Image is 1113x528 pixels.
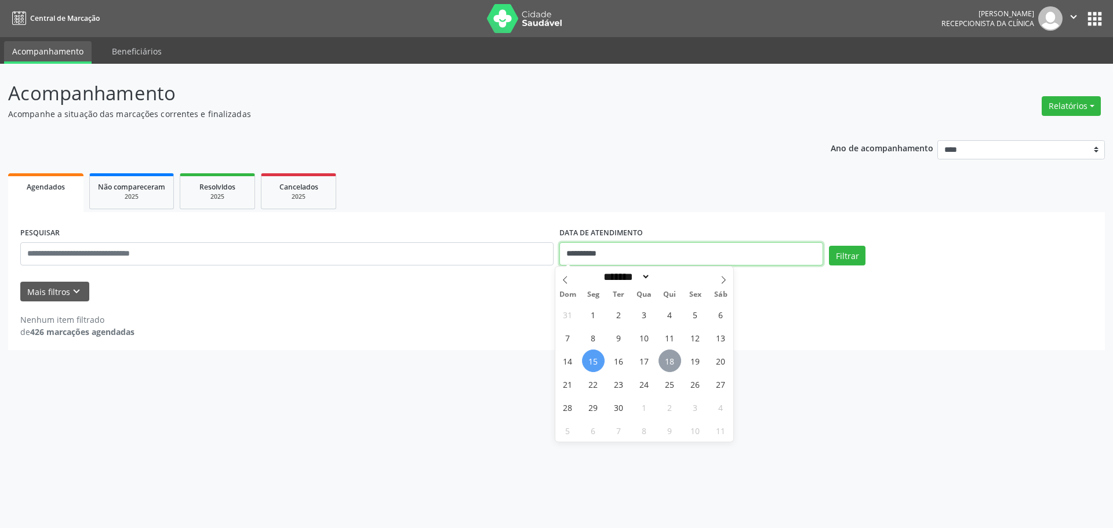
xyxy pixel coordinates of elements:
div: de [20,326,134,338]
strong: 426 marcações agendadas [30,326,134,337]
span: Outubro 1, 2025 [633,396,656,418]
p: Acompanhe a situação das marcações correntes e finalizadas [8,108,776,120]
span: Qui [657,291,682,298]
span: Outubro 11, 2025 [710,419,732,442]
span: Setembro 9, 2025 [608,326,630,349]
a: Beneficiários [104,41,170,61]
label: DATA DE ATENDIMENTO [559,224,643,242]
span: Outubro 7, 2025 [608,419,630,442]
span: Sex [682,291,708,298]
span: Outubro 9, 2025 [659,419,681,442]
span: Setembro 1, 2025 [582,303,605,326]
span: Agosto 31, 2025 [556,303,579,326]
span: Outubro 5, 2025 [556,419,579,442]
span: Setembro 27, 2025 [710,373,732,395]
span: Setembro 19, 2025 [684,349,707,372]
p: Acompanhamento [8,79,776,108]
span: Setembro 17, 2025 [633,349,656,372]
select: Month [600,271,651,283]
span: Setembro 10, 2025 [633,326,656,349]
span: Setembro 6, 2025 [710,303,732,326]
span: Setembro 3, 2025 [633,303,656,326]
span: Setembro 25, 2025 [659,373,681,395]
div: Nenhum item filtrado [20,314,134,326]
span: Setembro 12, 2025 [684,326,707,349]
span: Central de Marcação [30,13,100,23]
label: PESQUISAR [20,224,60,242]
span: Outubro 10, 2025 [684,419,707,442]
div: [PERSON_NAME] [941,9,1034,19]
span: Dom [555,291,581,298]
i: keyboard_arrow_down [70,285,83,298]
div: 2025 [188,192,246,201]
button: Relatórios [1042,96,1101,116]
span: Não compareceram [98,182,165,192]
span: Sáb [708,291,733,298]
p: Ano de acompanhamento [831,140,933,155]
a: Central de Marcação [8,9,100,28]
span: Ter [606,291,631,298]
span: Outubro 3, 2025 [684,396,707,418]
div: 2025 [98,192,165,201]
span: Outubro 4, 2025 [710,396,732,418]
span: Setembro 28, 2025 [556,396,579,418]
button: Mais filtroskeyboard_arrow_down [20,282,89,302]
span: Setembro 14, 2025 [556,349,579,372]
span: Setembro 11, 2025 [659,326,681,349]
button: apps [1085,9,1105,29]
span: Setembro 23, 2025 [608,373,630,395]
span: Setembro 26, 2025 [684,373,707,395]
button: Filtrar [829,246,865,265]
span: Setembro 8, 2025 [582,326,605,349]
span: Setembro 13, 2025 [710,326,732,349]
span: Setembro 15, 2025 [582,349,605,372]
span: Outubro 8, 2025 [633,419,656,442]
img: img [1038,6,1063,31]
div: 2025 [270,192,328,201]
span: Setembro 29, 2025 [582,396,605,418]
i:  [1067,10,1080,23]
span: Setembro 20, 2025 [710,349,732,372]
span: Setembro 16, 2025 [608,349,630,372]
input: Year [650,271,689,283]
span: Cancelados [279,182,318,192]
span: Setembro 4, 2025 [659,303,681,326]
span: Setembro 7, 2025 [556,326,579,349]
span: Setembro 30, 2025 [608,396,630,418]
span: Setembro 24, 2025 [633,373,656,395]
span: Setembro 18, 2025 [659,349,681,372]
span: Agendados [27,182,65,192]
span: Setembro 21, 2025 [556,373,579,395]
span: Setembro 2, 2025 [608,303,630,326]
button:  [1063,6,1085,31]
span: Seg [580,291,606,298]
span: Setembro 5, 2025 [684,303,707,326]
span: Recepcionista da clínica [941,19,1034,28]
span: Resolvidos [199,182,235,192]
span: Qua [631,291,657,298]
span: Outubro 6, 2025 [582,419,605,442]
span: Setembro 22, 2025 [582,373,605,395]
a: Acompanhamento [4,41,92,64]
span: Outubro 2, 2025 [659,396,681,418]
